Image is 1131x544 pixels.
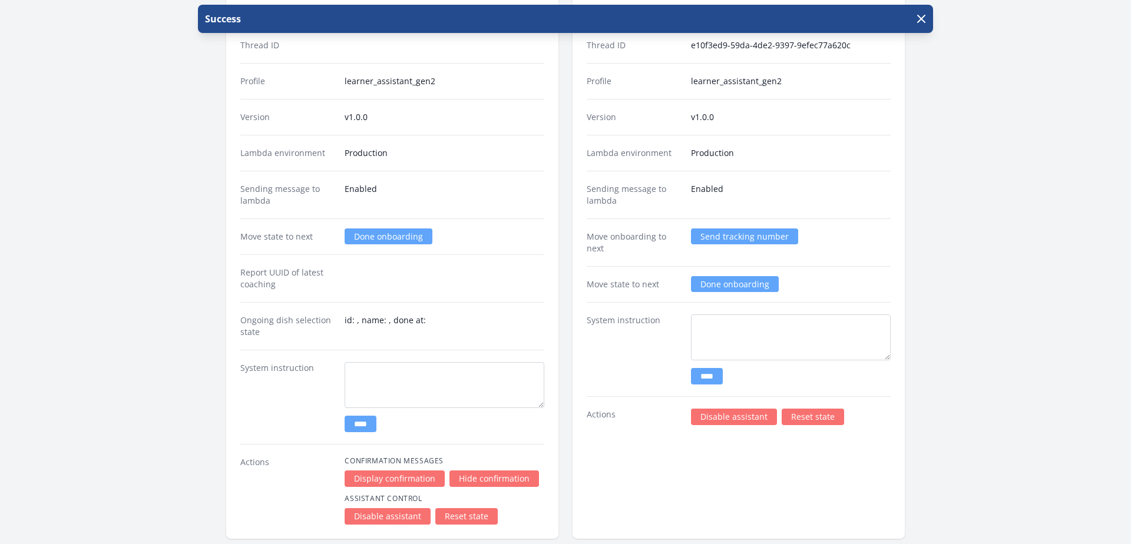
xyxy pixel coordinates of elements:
[240,39,335,51] dt: Thread ID
[345,508,431,525] a: Disable assistant
[587,314,682,384] dt: System instruction
[240,231,335,243] dt: Move state to next
[240,456,335,525] dt: Actions
[691,111,891,123] dd: v1.0.0
[691,39,891,51] dd: e10f3ed9-59da-4de2-9397-9efec77a620c
[587,4,682,15] dt: State
[449,470,539,487] a: Hide confirmation
[240,147,335,159] dt: Lambda environment
[587,75,682,87] dt: Profile
[345,4,544,15] dd: not_started
[587,409,682,425] dt: Actions
[203,12,241,26] p: Success
[240,4,335,15] dt: State
[345,314,544,338] dd: id: , name: , done at:
[240,75,335,87] dt: Profile
[587,183,682,207] dt: Sending message to lambda
[345,183,544,207] dd: Enabled
[587,278,682,290] dt: Move state to next
[587,147,682,159] dt: Lambda environment
[345,494,544,503] h4: Assistant Control
[691,228,798,244] a: Send tracking number
[345,111,544,123] dd: v1.0.0
[240,267,335,290] dt: Report UUID of latest coaching
[345,75,544,87] dd: learner_assistant_gen2
[691,147,891,159] dd: Production
[435,508,498,525] a: Reset state
[345,147,544,159] dd: Production
[240,111,335,123] dt: Version
[691,276,779,292] a: Done onboarding
[240,362,335,432] dt: System instruction
[691,409,777,425] a: Disable assistant
[587,39,682,51] dt: Thread ID
[691,183,891,207] dd: Enabled
[691,4,891,15] dd: onboarding
[345,470,445,487] a: Display confirmation
[345,228,432,244] a: Done onboarding
[691,75,891,87] dd: learner_assistant_gen2
[345,456,544,466] h4: Confirmation Messages
[587,111,682,123] dt: Version
[782,409,844,425] a: Reset state
[240,314,335,338] dt: Ongoing dish selection state
[587,231,682,254] dt: Move onboarding to next
[240,183,335,207] dt: Sending message to lambda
